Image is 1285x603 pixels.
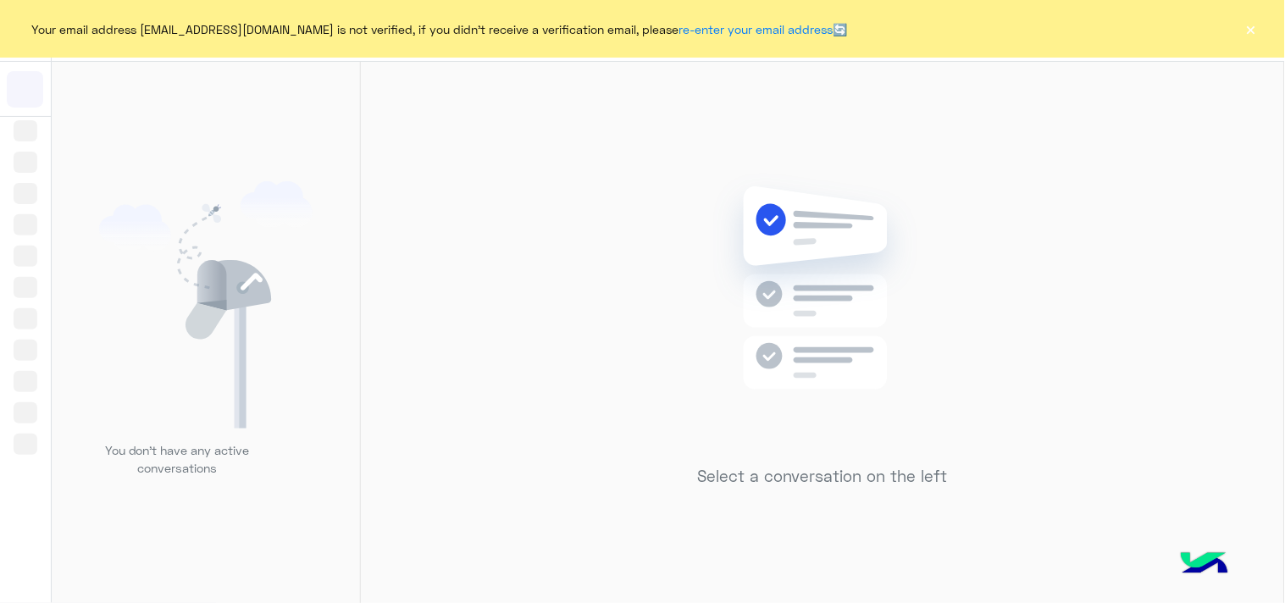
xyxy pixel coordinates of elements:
span: Your email address [EMAIL_ADDRESS][DOMAIN_NAME] is not verified, if you didn't receive a verifica... [32,20,848,38]
p: You don’t have any active conversations [91,441,263,478]
button: × [1243,20,1260,37]
a: re-enter your email address [679,22,834,36]
img: no messages [701,173,945,454]
h5: Select a conversation on the left [698,467,948,486]
img: empty users [99,181,313,429]
img: hulul-logo.png [1175,535,1234,595]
